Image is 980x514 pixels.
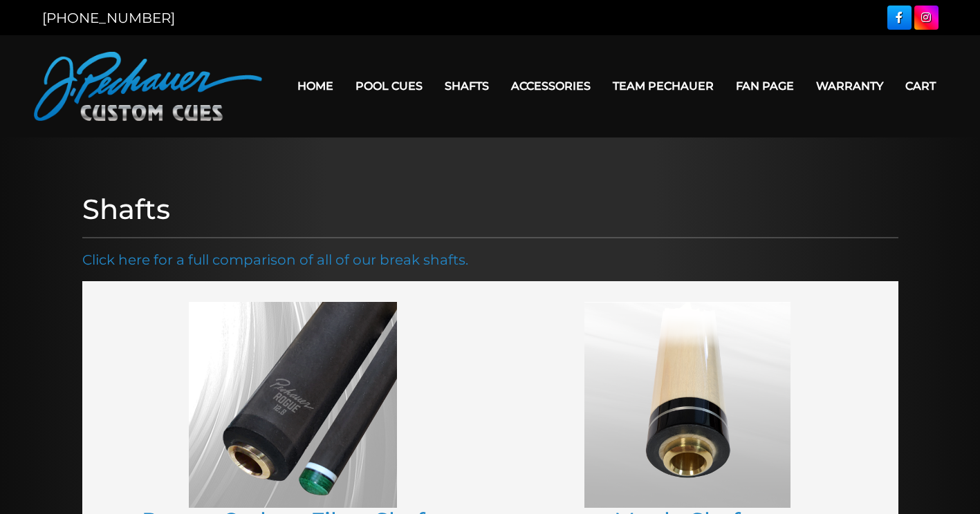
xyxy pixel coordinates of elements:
[344,68,434,104] a: Pool Cues
[434,68,500,104] a: Shafts
[34,52,262,121] img: Pechauer Custom Cues
[500,68,602,104] a: Accessories
[602,68,725,104] a: Team Pechauer
[42,10,175,26] a: [PHONE_NUMBER]
[805,68,894,104] a: Warranty
[725,68,805,104] a: Fan Page
[286,68,344,104] a: Home
[82,251,468,268] a: Click here for a full comparison of all of our break shafts.
[82,193,898,226] h1: Shafts
[894,68,947,104] a: Cart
